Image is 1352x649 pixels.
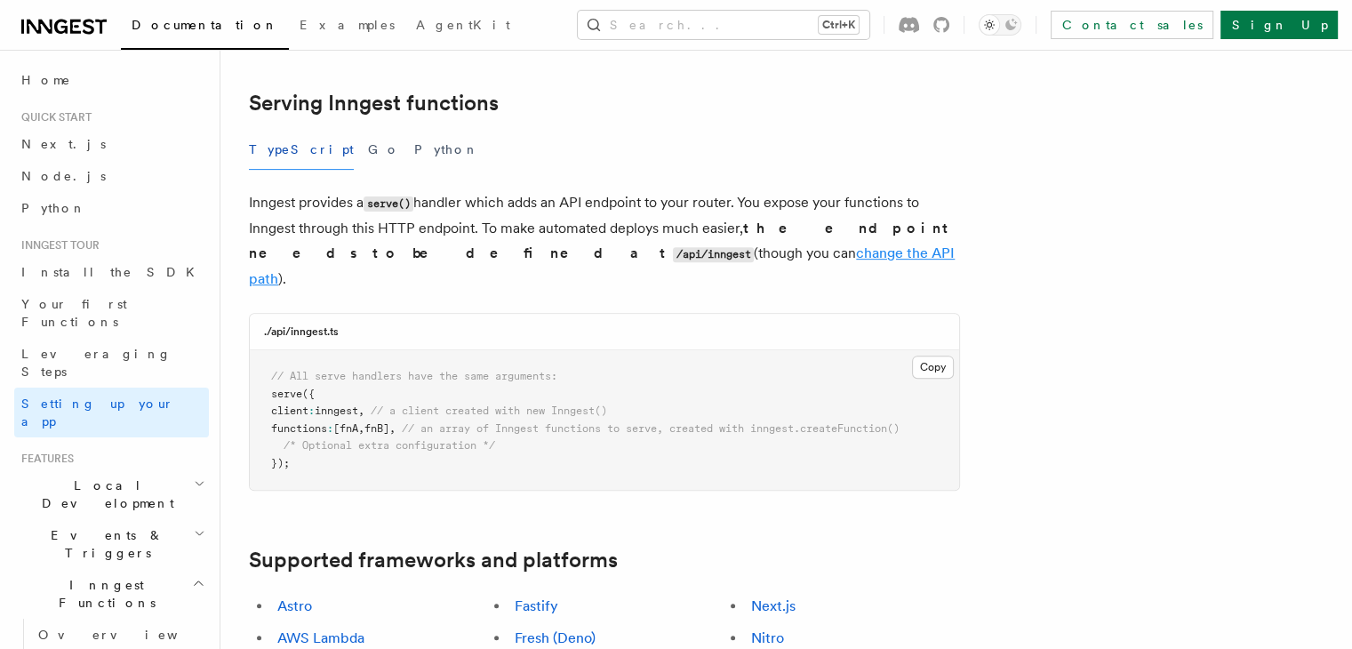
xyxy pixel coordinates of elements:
[14,256,209,288] a: Install the SDK
[21,265,205,279] span: Install the SDK
[14,388,209,437] a: Setting up your app
[14,192,209,224] a: Python
[14,519,209,569] button: Events & Triggers
[14,160,209,192] a: Node.js
[414,130,479,170] button: Python
[271,405,308,417] span: client
[515,629,596,646] a: Fresh (Deno)
[21,71,71,89] span: Home
[21,137,106,151] span: Next.js
[405,5,521,48] a: AgentKit
[21,397,174,429] span: Setting up your app
[132,18,278,32] span: Documentation
[14,452,74,466] span: Features
[249,190,960,292] p: Inngest provides a handler which adds an API endpoint to your router. You expose your functions t...
[14,64,209,96] a: Home
[416,18,510,32] span: AgentKit
[368,130,400,170] button: Go
[14,338,209,388] a: Leveraging Steps
[14,477,194,512] span: Local Development
[302,388,315,400] span: ({
[389,422,396,435] span: ,
[289,5,405,48] a: Examples
[284,439,495,452] span: /* Optional extra configuration */
[14,128,209,160] a: Next.js
[249,130,354,170] button: TypeScript
[819,16,859,34] kbd: Ctrl+K
[38,628,221,642] span: Overview
[14,288,209,338] a: Your first Functions
[14,469,209,519] button: Local Development
[14,526,194,562] span: Events & Triggers
[358,422,364,435] span: ,
[21,347,172,379] span: Leveraging Steps
[364,196,413,212] code: serve()
[327,422,333,435] span: :
[21,297,127,329] span: Your first Functions
[364,422,389,435] span: fnB]
[14,110,92,124] span: Quick start
[751,597,796,614] a: Next.js
[277,629,364,646] a: AWS Lambda
[14,576,192,612] span: Inngest Functions
[277,597,312,614] a: Astro
[264,324,339,339] h3: ./api/inngest.ts
[333,422,358,435] span: [fnA
[271,370,557,382] span: // All serve handlers have the same arguments:
[121,5,289,50] a: Documentation
[1051,11,1213,39] a: Contact sales
[371,405,607,417] span: // a client created with new Inngest()
[21,169,106,183] span: Node.js
[271,388,302,400] span: serve
[271,457,290,469] span: });
[751,629,784,646] a: Nitro
[315,405,358,417] span: inngest
[249,91,499,116] a: Serving Inngest functions
[673,247,754,262] code: /api/inngest
[308,405,315,417] span: :
[979,14,1021,36] button: Toggle dark mode
[14,569,209,619] button: Inngest Functions
[912,356,954,379] button: Copy
[14,238,100,252] span: Inngest tour
[1220,11,1338,39] a: Sign Up
[271,422,327,435] span: functions
[402,422,900,435] span: // an array of Inngest functions to serve, created with inngest.createFunction()
[21,201,86,215] span: Python
[249,548,618,573] a: Supported frameworks and platforms
[578,11,869,39] button: Search...Ctrl+K
[300,18,395,32] span: Examples
[358,405,364,417] span: ,
[515,597,558,614] a: Fastify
